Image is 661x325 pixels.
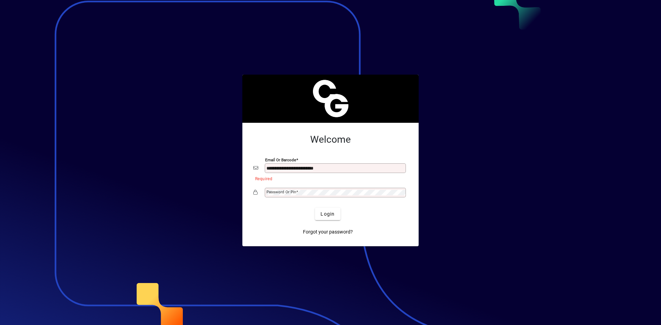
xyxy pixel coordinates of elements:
span: Forgot your password? [303,228,353,236]
button: Login [315,208,340,220]
mat-label: Password or Pin [266,189,296,194]
mat-label: Email or Barcode [265,158,296,162]
mat-error: Required [255,175,402,182]
h2: Welcome [253,134,408,145]
a: Forgot your password? [300,226,356,238]
span: Login [321,210,335,218]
